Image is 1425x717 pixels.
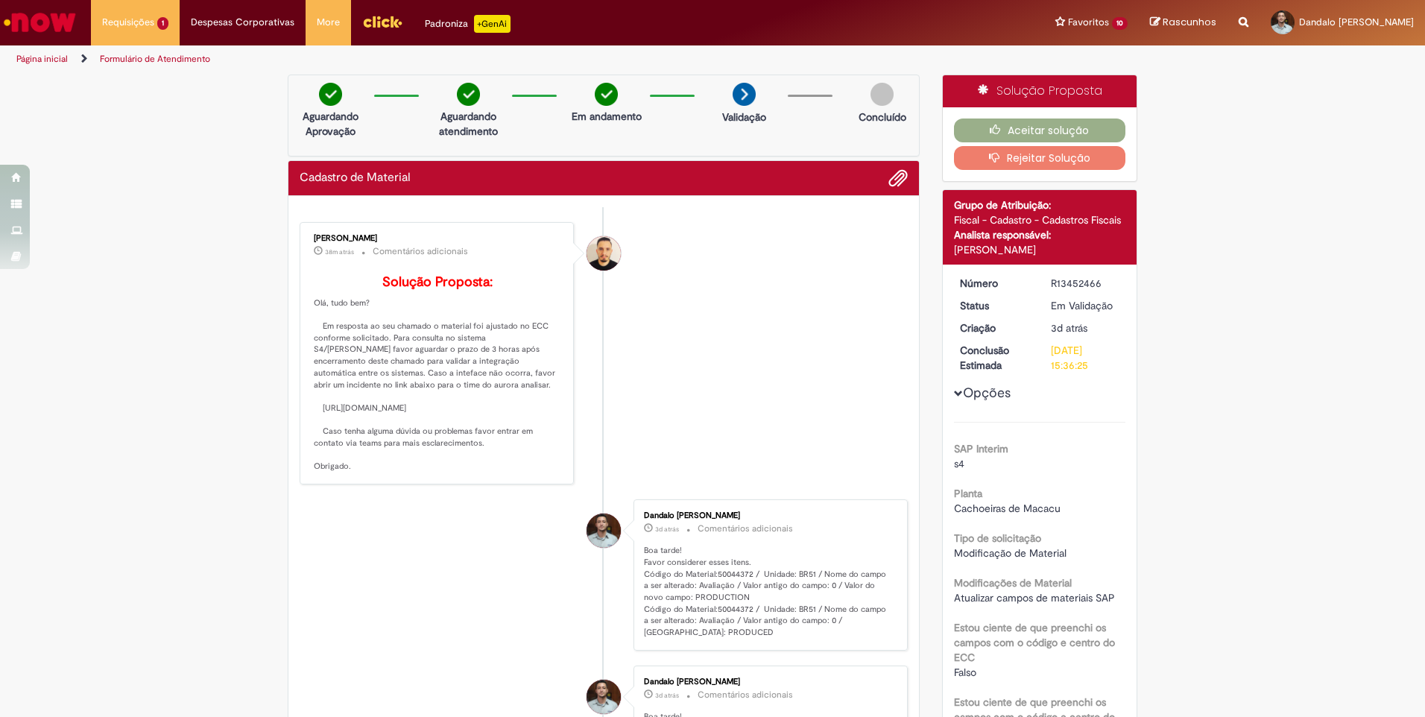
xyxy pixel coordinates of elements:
[954,119,1126,142] button: Aceitar solução
[157,17,168,30] span: 1
[382,274,493,291] b: Solução Proposta:
[319,83,342,106] img: check-circle-green.png
[1051,343,1120,373] div: [DATE] 15:36:25
[698,689,793,701] small: Comentários adicionais
[457,83,480,106] img: check-circle-green.png
[1051,321,1087,335] span: 3d atrás
[859,110,906,124] p: Concluído
[954,546,1067,560] span: Modificação de Material
[644,545,892,639] p: Boa tarde! Favor considerer esses itens. Código do Material:50044372 / Unidade: BR51 / Nome do ca...
[317,15,340,30] span: More
[1051,276,1120,291] div: R13452466
[871,83,894,106] img: img-circle-grey.png
[425,15,511,33] div: Padroniza
[655,691,679,700] span: 3d atrás
[655,691,679,700] time: 27/08/2025 13:46:07
[644,511,892,520] div: Dandalo [PERSON_NAME]
[1051,320,1120,335] div: 27/08/2025 13:36:17
[595,83,618,106] img: check-circle-green.png
[954,227,1126,242] div: Analista responsável:
[587,514,621,548] div: Dandalo Francisco Junior
[1,7,78,37] img: ServiceNow
[474,15,511,33] p: +GenAi
[1163,15,1216,29] span: Rascunhos
[954,457,964,470] span: s4
[954,487,982,500] b: Planta
[314,234,562,243] div: [PERSON_NAME]
[949,298,1040,313] dt: Status
[954,198,1126,212] div: Grupo de Atribuição:
[644,677,892,686] div: Dandalo [PERSON_NAME]
[954,621,1115,664] b: Estou ciente de que preenchi os campos com o código e centro do ECC
[294,109,367,139] p: Aguardando Aprovação
[954,212,1126,227] div: Fiscal - Cadastro - Cadastros Fiscais
[949,276,1040,291] dt: Número
[191,15,294,30] span: Despesas Corporativas
[954,502,1061,515] span: Cachoeiras de Macacu
[100,53,210,65] a: Formulário de Atendimento
[655,525,679,534] span: 3d atrás
[587,236,621,271] div: Arnaldo Jose Vieira De Melo
[949,343,1040,373] dt: Conclusão Estimada
[954,576,1072,590] b: Modificações de Material
[1068,15,1109,30] span: Favoritos
[362,10,402,33] img: click_logo_yellow_360x200.png
[300,171,411,185] h2: Cadastro de Material Histórico de tíquete
[325,247,354,256] time: 29/08/2025 15:01:22
[1299,16,1414,28] span: Dandalo [PERSON_NAME]
[954,442,1008,455] b: SAP Interim
[11,45,939,73] ul: Trilhas de página
[1112,17,1128,30] span: 10
[373,245,468,258] small: Comentários adicionais
[954,666,976,679] span: Falso
[1051,321,1087,335] time: 27/08/2025 13:36:17
[954,242,1126,257] div: [PERSON_NAME]
[943,75,1137,107] div: Solução Proposta
[587,680,621,714] div: Dandalo Francisco Junior
[949,320,1040,335] dt: Criação
[655,525,679,534] time: 27/08/2025 14:44:02
[698,522,793,535] small: Comentários adicionais
[1150,16,1216,30] a: Rascunhos
[954,146,1126,170] button: Rejeitar Solução
[16,53,68,65] a: Página inicial
[733,83,756,106] img: arrow-next.png
[1051,298,1120,313] div: Em Validação
[954,531,1041,545] b: Tipo de solicitação
[102,15,154,30] span: Requisições
[432,109,505,139] p: Aguardando atendimento
[314,275,562,473] p: Olá, tudo bem? Em resposta ao seu chamado o material foi ajustado no ECC conforme solicitado. Par...
[325,247,354,256] span: 38m atrás
[722,110,766,124] p: Validação
[888,168,908,188] button: Adicionar anexos
[954,591,1115,604] span: Atualizar campos de materiais SAP
[572,109,642,124] p: Em andamento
